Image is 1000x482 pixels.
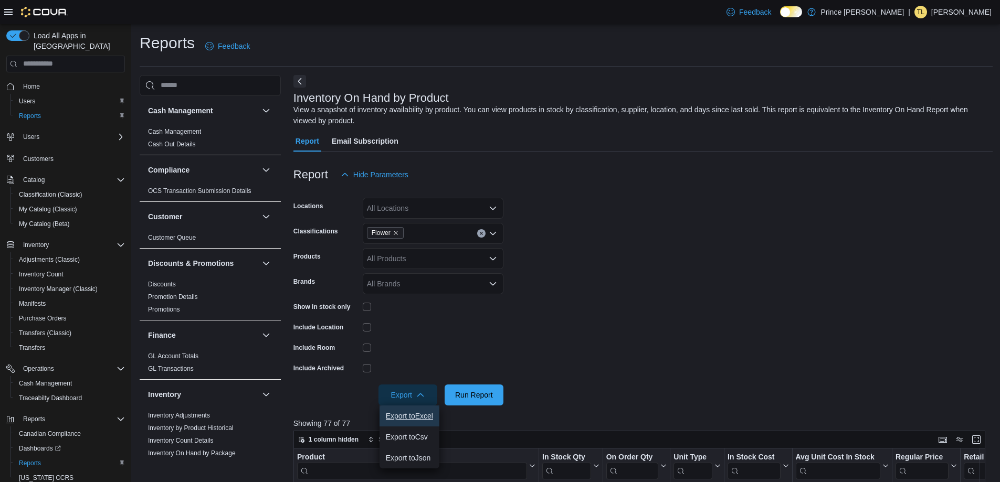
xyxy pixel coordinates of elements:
[140,350,281,379] div: Finance
[19,362,58,375] button: Operations
[15,188,125,201] span: Classification (Classic)
[260,210,272,223] button: Customer
[2,361,129,376] button: Operations
[148,352,198,360] a: GL Account Totals
[673,453,712,479] div: Unit Type
[380,447,439,468] button: Export toJson
[148,365,194,372] a: GL Transactions
[19,239,125,251] span: Inventory
[19,285,98,293] span: Inventory Manager (Classic)
[10,391,129,405] button: Traceabilty Dashboard
[606,453,658,479] div: On Order Qty
[332,131,398,152] span: Email Subscription
[294,433,363,446] button: 1 column hidden
[19,413,49,425] button: Reports
[218,41,250,51] span: Feedback
[673,453,712,463] div: Unit Type
[15,188,87,201] a: Classification (Classic)
[260,104,272,117] button: Cash Management
[606,453,658,463] div: On Order Qty
[293,75,306,88] button: Next
[140,185,281,201] div: Compliance
[10,441,129,456] a: Dashboards
[15,427,85,440] a: Canadian Compliance
[293,344,335,352] label: Include Room
[489,229,497,238] button: Open list of options
[293,303,351,311] label: Show in stock only
[489,280,497,288] button: Open list of options
[2,412,129,426] button: Reports
[148,449,236,457] a: Inventory On Hand by Package
[19,131,125,143] span: Users
[15,312,71,325] a: Purchase Orders
[260,257,272,270] button: Discounts & Promotions
[336,164,413,185] button: Hide Parameters
[821,6,904,18] p: Prince [PERSON_NAME]
[19,190,82,199] span: Classification (Classic)
[15,218,74,230] a: My Catalog (Beta)
[293,364,344,372] label: Include Archived
[15,327,125,339] span: Transfers (Classic)
[19,153,58,165] a: Customers
[19,329,71,337] span: Transfers (Classic)
[15,283,125,295] span: Inventory Manager (Classic)
[201,36,254,57] a: Feedback
[477,229,486,238] button: Clear input
[140,231,281,248] div: Customer
[148,437,214,444] a: Inventory Count Details
[15,442,125,455] span: Dashboards
[15,297,125,310] span: Manifests
[931,6,992,18] p: [PERSON_NAME]
[10,109,129,123] button: Reports
[293,227,338,235] label: Classifications
[293,277,315,286] label: Brands
[21,7,68,17] img: Cova
[293,168,328,181] h3: Report
[914,6,927,18] div: Taylor Larcombe
[489,254,497,263] button: Open list of options
[393,230,399,236] button: Remove Flower from selection in this group
[10,376,129,391] button: Cash Management
[148,293,198,301] span: Promotion Details
[15,268,125,281] span: Inventory Count
[10,340,129,355] button: Transfers
[148,211,258,222] button: Customer
[297,453,527,479] div: Product
[148,258,258,269] button: Discounts & Promotions
[380,405,439,426] button: Export toExcel
[378,435,406,444] span: Sort fields
[148,234,196,241] a: Customer Queue
[936,433,949,446] button: Keyboard shortcuts
[148,449,236,457] span: Inventory On Hand by Package
[10,311,129,326] button: Purchase Orders
[542,453,591,463] div: In Stock Qty
[148,330,176,340] h3: Finance
[19,80,44,93] a: Home
[293,202,323,210] label: Locations
[722,2,775,23] a: Feedback
[780,17,781,18] span: Dark Mode
[15,427,125,440] span: Canadian Compliance
[15,268,68,281] a: Inventory Count
[953,433,966,446] button: Display options
[542,453,599,479] button: In Stock Qty
[148,306,180,313] a: Promotions
[19,220,70,228] span: My Catalog (Beta)
[15,341,49,354] a: Transfers
[606,453,667,479] button: On Order Qty
[19,97,35,105] span: Users
[19,270,64,279] span: Inventory Count
[364,433,410,446] button: Sort fields
[293,104,987,126] div: View a snapshot of inventory availability by product. You can view products in stock by classific...
[19,112,41,120] span: Reports
[15,341,125,354] span: Transfers
[293,252,321,261] label: Products
[2,238,129,252] button: Inventory
[260,388,272,401] button: Inventory
[19,474,73,482] span: [US_STATE] CCRS
[19,174,125,186] span: Catalog
[297,453,535,479] button: Product
[372,228,391,238] span: Flower
[10,426,129,441] button: Canadian Compliance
